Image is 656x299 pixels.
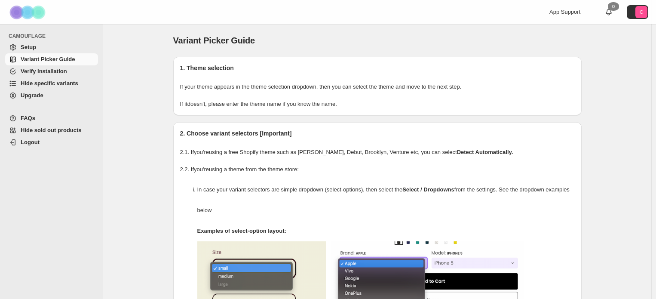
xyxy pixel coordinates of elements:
span: Verify Installation [21,68,67,74]
span: App Support [549,9,580,15]
button: Avatar with initials C [627,5,648,19]
a: Hide specific variants [5,77,98,89]
strong: Select / Dropdowns [402,186,454,193]
a: 0 [604,8,613,16]
a: FAQs [5,112,98,124]
text: C [640,9,643,15]
span: Hide sold out products [21,127,82,133]
div: 0 [608,2,619,11]
a: Upgrade [5,89,98,102]
h2: 1. Theme selection [180,64,575,72]
strong: Detect Automatically. [457,149,513,155]
a: Variant Picker Guide [5,53,98,65]
span: Variant Picker Guide [21,56,75,62]
a: Verify Installation [5,65,98,77]
span: CAMOUFLAGE [9,33,99,40]
h2: 2. Choose variant selectors [Important] [180,129,575,138]
span: Avatar with initials C [635,6,647,18]
span: Logout [21,139,40,145]
p: In case your variant selectors are simple dropdown (select-options), then select the from the set... [197,179,575,221]
img: Camouflage [7,0,50,24]
span: FAQs [21,115,35,121]
p: If it doesn't , please enter the theme name if you know the name. [180,100,575,108]
span: Variant Picker Guide [173,36,255,45]
a: Setup [5,41,98,53]
span: Upgrade [21,92,43,99]
span: Setup [21,44,36,50]
strong: Examples of select-option layout: [197,228,286,234]
a: Hide sold out products [5,124,98,136]
p: 2.1. If you're using a free Shopify theme such as [PERSON_NAME], Debut, Brooklyn, Venture etc, yo... [180,148,575,157]
a: Logout [5,136,98,148]
p: If your theme appears in the theme selection dropdown, then you can select the theme and move to ... [180,83,575,91]
span: Hide specific variants [21,80,78,86]
p: 2.2. If you're using a theme from the theme store: [180,165,575,174]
